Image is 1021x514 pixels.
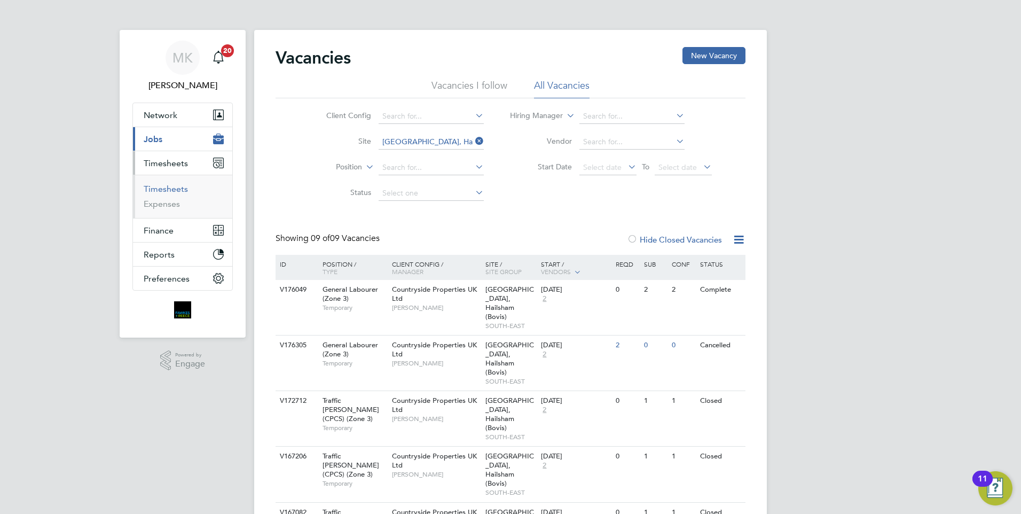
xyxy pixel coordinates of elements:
[310,188,371,197] label: Status
[669,336,697,355] div: 0
[485,488,536,497] span: SOUTH-EAST
[392,285,477,303] span: Countryside Properties UK Ltd
[697,336,744,355] div: Cancelled
[627,235,722,245] label: Hide Closed Vacancies
[392,267,423,276] span: Manager
[133,127,232,151] button: Jobs
[613,255,641,273] div: Reqd
[301,162,362,173] label: Position
[379,160,484,175] input: Search for...
[978,479,987,493] div: 11
[392,470,480,479] span: [PERSON_NAME]
[132,301,233,318] a: Go to home page
[277,336,315,355] div: V176305
[323,285,378,303] span: General Labourer (Zone 3)
[133,175,232,218] div: Timesheets
[583,162,622,172] span: Select date
[485,322,536,330] span: SOUTH-EAST
[483,255,539,281] div: Site /
[144,158,188,168] span: Timesheets
[379,186,484,201] input: Select one
[510,162,572,172] label: Start Date
[697,391,744,411] div: Closed
[144,274,190,284] span: Preferences
[221,44,234,57] span: 20
[669,280,697,300] div: 2
[277,255,315,273] div: ID
[392,396,477,414] span: Countryside Properties UK Ltd
[641,255,669,273] div: Sub
[277,447,315,466] div: V167206
[485,396,534,432] span: [GEOGRAPHIC_DATA], Hailsham (Bovis)
[323,479,387,488] span: Temporary
[697,447,744,466] div: Closed
[978,471,1012,505] button: Open Resource Center, 11 new notifications
[392,359,480,368] span: [PERSON_NAME]
[276,233,382,244] div: Showing
[485,377,536,386] span: SOUTH-EAST
[174,301,191,318] img: bromak-logo-retina.png
[323,303,387,312] span: Temporary
[392,451,477,470] span: Countryside Properties UK Ltd
[175,351,205,360] span: Powered by
[392,415,480,423] span: [PERSON_NAME]
[133,219,232,242] button: Finance
[538,255,613,282] div: Start /
[144,199,180,209] a: Expenses
[541,350,548,359] span: 2
[485,267,522,276] span: Site Group
[641,391,669,411] div: 1
[120,30,246,338] nav: Main navigation
[541,341,610,350] div: [DATE]
[310,111,371,120] label: Client Config
[682,47,745,64] button: New Vacancy
[277,391,315,411] div: V172712
[613,280,641,300] div: 0
[392,340,477,359] span: Countryside Properties UK Ltd
[485,285,534,321] span: [GEOGRAPHIC_DATA], Hailsham (Bovis)
[160,351,206,371] a: Powered byEngage
[132,79,233,92] span: Mary Kuchina
[669,447,697,466] div: 1
[534,79,590,98] li: All Vacancies
[541,285,610,294] div: [DATE]
[144,184,188,194] a: Timesheets
[144,250,175,260] span: Reports
[641,336,669,355] div: 0
[132,41,233,92] a: MK[PERSON_NAME]
[541,406,548,415] span: 2
[133,151,232,175] button: Timesheets
[639,160,653,174] span: To
[323,340,378,359] span: General Labourer (Zone 3)
[144,225,174,236] span: Finance
[172,51,193,65] span: MK
[541,452,610,461] div: [DATE]
[133,267,232,290] button: Preferences
[541,267,571,276] span: Vendors
[323,396,379,423] span: Traffic [PERSON_NAME] (CPCS) (Zone 3)
[323,424,387,432] span: Temporary
[641,447,669,466] div: 1
[315,255,389,281] div: Position /
[311,233,330,244] span: 09 of
[541,461,548,470] span: 2
[669,391,697,411] div: 1
[144,134,162,144] span: Jobs
[579,109,685,124] input: Search for...
[323,267,337,276] span: Type
[541,294,548,303] span: 2
[276,47,351,68] h2: Vacancies
[431,79,507,98] li: Vacancies I follow
[323,451,379,479] span: Traffic [PERSON_NAME] (CPCS) (Zone 3)
[485,451,534,488] span: [GEOGRAPHIC_DATA], Hailsham (Bovis)
[613,391,641,411] div: 0
[392,303,480,312] span: [PERSON_NAME]
[310,136,371,146] label: Site
[379,109,484,124] input: Search for...
[144,110,177,120] span: Network
[311,233,380,244] span: 09 Vacancies
[641,280,669,300] div: 2
[669,255,697,273] div: Conf
[697,255,744,273] div: Status
[541,396,610,406] div: [DATE]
